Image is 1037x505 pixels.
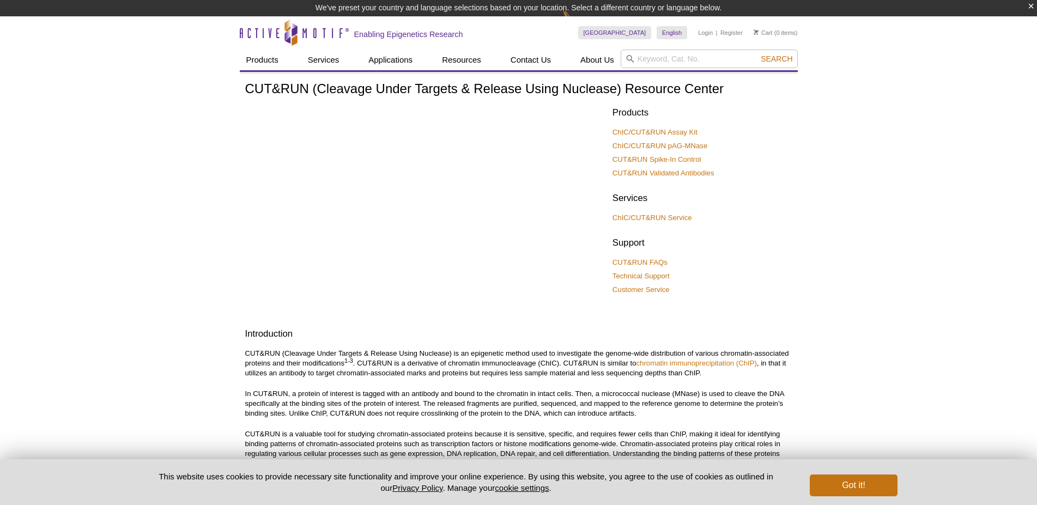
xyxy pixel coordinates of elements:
[245,82,792,98] h1: CUT&RUN (Cleavage Under Targets & Release Using Nuclease) Resource Center
[245,104,604,306] iframe: [WEBINAR] Introduction to CUT&RUN
[754,29,759,35] img: Your Cart
[578,26,652,39] a: [GEOGRAPHIC_DATA]
[754,29,773,36] a: Cart
[613,271,670,281] a: Technical Support
[245,349,792,378] p: CUT&RUN (Cleavage Under Targets & Release Using Nuclease) is an epigenetic method used to investi...
[613,285,670,295] a: Customer Service
[636,359,757,367] a: chromatin immunoprecipitation (ChIP)
[613,213,692,223] a: ChIC/CUT&RUN Service
[613,155,701,165] a: CUT&RUN Spike-In Control
[140,471,792,494] p: This website uses cookies to provide necessary site functionality and improve your online experie...
[761,54,792,63] span: Search
[613,141,707,151] a: ChIC/CUT&RUN pAG-MNase
[716,26,718,39] li: |
[362,50,419,70] a: Applications
[621,50,798,68] input: Keyword, Cat. No.
[757,54,796,64] button: Search
[495,483,549,492] button: cookie settings
[613,106,792,119] h2: Products
[435,50,488,70] a: Resources
[574,50,621,70] a: About Us
[613,236,792,250] h2: Support
[720,29,743,36] a: Register
[657,26,687,39] a: English
[245,429,792,469] p: CUT&RUN is a valuable tool for studying chromatin-associated proteins because it is sensitive, sp...
[344,357,353,364] sup: 1-3
[613,127,698,137] a: ChIC/CUT&RUN Assay Kit
[698,29,713,36] a: Login
[613,192,792,205] h2: Services
[245,327,792,340] h2: Introduction
[810,474,897,496] button: Got it!
[240,50,285,70] a: Products
[562,8,591,34] img: Change Here
[245,389,792,418] p: In CUT&RUN, a protein of interest is tagged with an antibody and bound to the chromatin in intact...
[301,50,346,70] a: Services
[613,168,714,178] a: CUT&RUN Validated Antibodies
[613,258,668,267] a: CUT&RUN FAQs
[504,50,557,70] a: Contact Us
[354,29,463,39] h2: Enabling Epigenetics Research
[392,483,442,492] a: Privacy Policy
[754,26,798,39] li: (0 items)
